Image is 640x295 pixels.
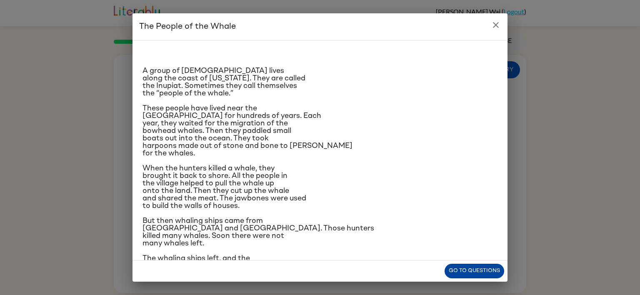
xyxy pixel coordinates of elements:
span: The whaling ships left, and the Inupiat stopped hunting for a while. Finally, there were enough w... [142,255,335,285]
span: But then whaling ships came from [GEOGRAPHIC_DATA] and [GEOGRAPHIC_DATA]. Those hunters killed ma... [142,217,374,247]
button: Go to questions [445,264,504,278]
button: close [487,17,504,33]
span: These people have lived near the [GEOGRAPHIC_DATA] for hundreds of years. Each year, they waited ... [142,105,352,157]
h2: The People of the Whale [132,13,507,40]
span: When the hunters killed a whale, they brought it back to shore. All the people in the village hel... [142,165,306,210]
span: A group of [DEMOGRAPHIC_DATA] lives along the coast of [US_STATE]. They are called the Inupiat. S... [142,67,305,97]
